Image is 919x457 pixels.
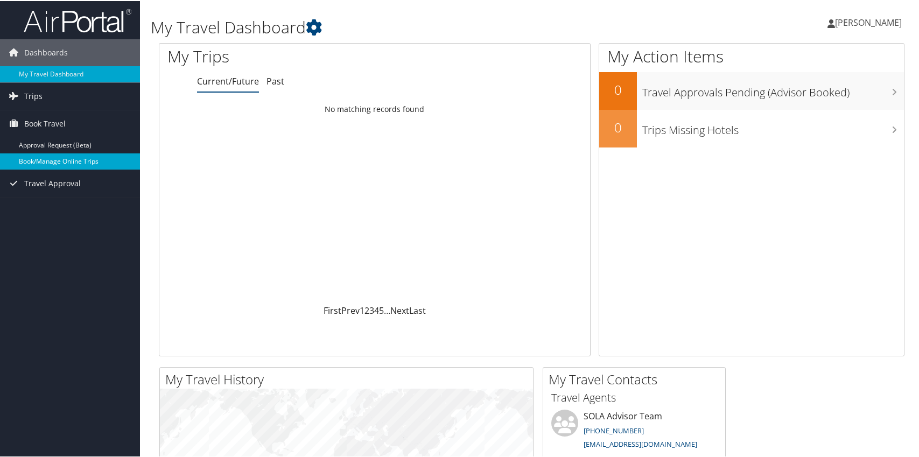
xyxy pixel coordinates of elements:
[24,82,43,109] span: Trips
[24,169,81,196] span: Travel Approval
[827,5,913,38] a: [PERSON_NAME]
[165,369,533,388] h2: My Travel History
[341,304,360,315] a: Prev
[374,304,379,315] a: 4
[197,74,259,86] a: Current/Future
[584,438,697,448] a: [EMAIL_ADDRESS][DOMAIN_NAME]
[151,15,658,38] h1: My Travel Dashboard
[369,304,374,315] a: 3
[599,44,904,67] h1: My Action Items
[546,409,722,453] li: SOLA Advisor Team
[599,117,637,136] h2: 0
[599,71,904,109] a: 0Travel Approvals Pending (Advisor Booked)
[266,74,284,86] a: Past
[384,304,390,315] span: …
[379,304,384,315] a: 5
[599,109,904,146] a: 0Trips Missing Hotels
[364,304,369,315] a: 2
[642,116,904,137] h3: Trips Missing Hotels
[167,44,402,67] h1: My Trips
[551,389,717,404] h3: Travel Agents
[24,38,68,65] span: Dashboards
[549,369,725,388] h2: My Travel Contacts
[642,79,904,99] h3: Travel Approvals Pending (Advisor Booked)
[584,425,644,434] a: [PHONE_NUMBER]
[835,16,902,27] span: [PERSON_NAME]
[599,80,637,98] h2: 0
[360,304,364,315] a: 1
[24,109,66,136] span: Book Travel
[390,304,409,315] a: Next
[324,304,341,315] a: First
[409,304,426,315] a: Last
[24,7,131,32] img: airportal-logo.png
[159,99,590,118] td: No matching records found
